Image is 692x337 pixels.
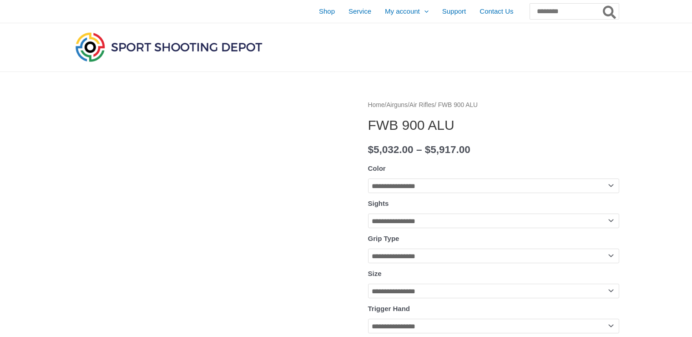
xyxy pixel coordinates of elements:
h1: FWB 900 ALU [368,117,619,133]
label: Grip Type [368,235,399,242]
a: Airguns [386,102,408,108]
button: Search [601,4,619,19]
a: Air Rifles [409,102,434,108]
label: Trigger Hand [368,305,410,312]
label: Color [368,164,386,172]
span: $ [425,144,431,155]
nav: Breadcrumb [368,99,619,111]
a: Home [368,102,385,108]
span: – [416,144,422,155]
img: Sport Shooting Depot [73,30,264,64]
bdi: 5,032.00 [368,144,414,155]
label: Sights [368,199,389,207]
bdi: 5,917.00 [425,144,470,155]
label: Size [368,270,382,277]
span: $ [368,144,374,155]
